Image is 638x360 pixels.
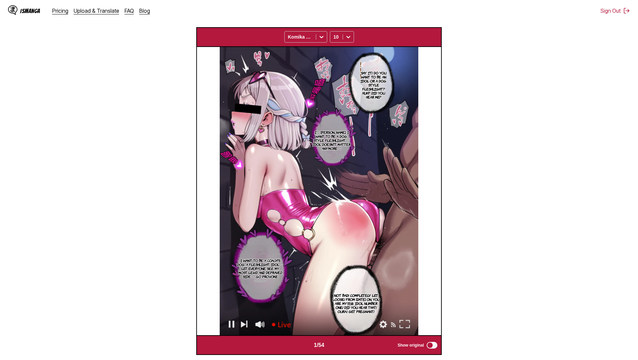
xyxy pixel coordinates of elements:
[358,69,389,100] p: Say it! Do you want to be an idol or a dog-style fleshlight? Huh? Did you hear me?
[398,343,424,348] span: Show original
[427,342,437,349] input: Show original
[284,342,292,350] img: Previous page
[623,7,630,14] img: Sign out
[428,33,436,41] img: Enter fullscreen
[74,7,119,14] a: Upload & Translate
[311,129,353,152] p: I♡ [PERSON_NAME], I want to be a dog-style fleshlight ♡ Idol doesn't matter anymore ♡
[331,292,381,315] p: Not bad! Completely let loose! From [DATE] on, you are my淫婊 idol number one! Did you hear that! O...
[220,47,418,336] img: Manga Panel
[600,7,630,14] button: Sign Out
[20,8,40,14] div: IsManga
[346,341,354,349] img: Next page
[52,7,68,14] a: Pricing
[235,257,285,284] p: I want to be a coach's dog, a fleshlight idol ♡ Let everyone see my most lewd and depraved side ♡...
[125,7,134,14] a: FAQ
[8,5,17,15] img: IsManga Logo
[139,7,150,14] a: Blog
[314,342,324,348] span: 1 / 54
[202,33,210,41] img: Download translated images
[8,5,52,16] a: IsManga LogoIsManga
